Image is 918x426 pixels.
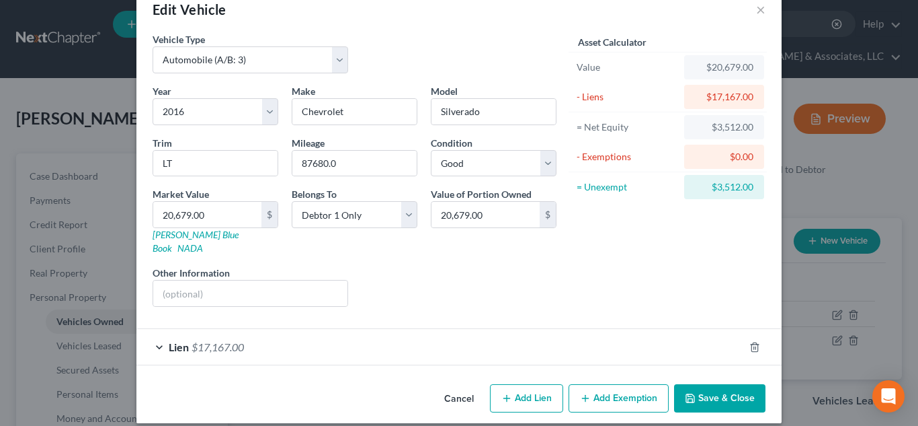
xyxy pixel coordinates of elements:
[153,202,261,227] input: 0.00
[431,84,458,98] label: Model
[177,242,203,254] a: NADA
[695,150,753,164] div: $0.00
[431,99,556,125] input: ex. Altima
[169,341,189,353] span: Lien
[261,202,278,227] div: $
[431,136,472,150] label: Condition
[153,281,347,306] input: (optional)
[153,266,230,280] label: Other Information
[153,32,205,46] label: Vehicle Type
[431,202,540,227] input: 0.00
[292,188,337,200] span: Belongs To
[695,90,753,104] div: $17,167.00
[756,1,765,17] button: ×
[192,341,244,353] span: $17,167.00
[153,151,278,176] input: ex. LS, LT, etc
[577,120,678,134] div: = Net Equity
[577,90,678,104] div: - Liens
[431,187,532,201] label: Value of Portion Owned
[577,61,678,74] div: Value
[153,187,209,201] label: Market Value
[577,180,678,194] div: = Unexempt
[153,136,172,150] label: Trim
[695,120,753,134] div: $3,512.00
[153,229,239,254] a: [PERSON_NAME] Blue Book
[153,84,171,98] label: Year
[578,35,646,49] label: Asset Calculator
[569,384,669,413] button: Add Exemption
[695,180,753,194] div: $3,512.00
[872,380,905,413] div: Open Intercom Messenger
[292,85,315,97] span: Make
[433,386,485,413] button: Cancel
[674,384,765,413] button: Save & Close
[490,384,563,413] button: Add Lien
[695,61,753,74] div: $20,679.00
[540,202,556,227] div: $
[292,136,325,150] label: Mileage
[292,151,417,176] input: --
[577,150,678,164] div: - Exemptions
[292,99,417,125] input: ex. Nissan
